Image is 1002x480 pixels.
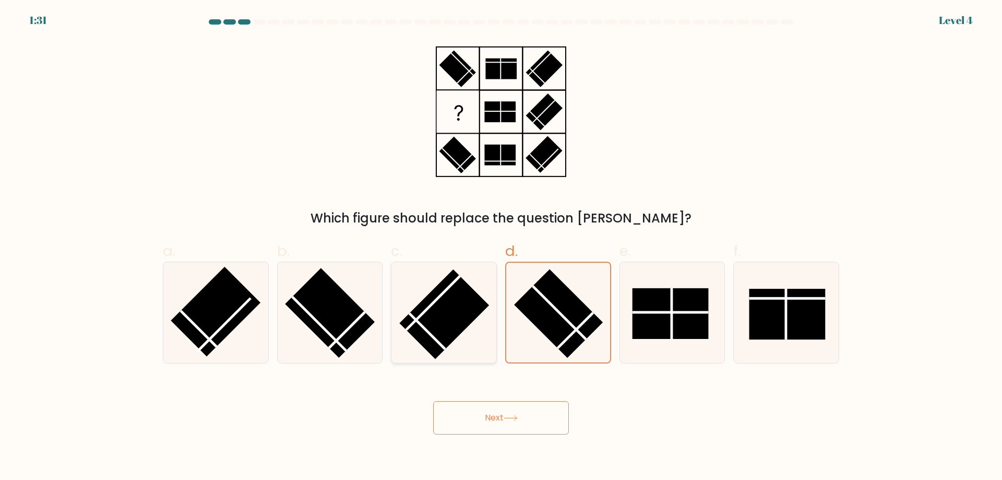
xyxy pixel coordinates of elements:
div: 1:31 [29,13,47,28]
span: b. [277,241,290,261]
span: f. [733,241,741,261]
div: Level 4 [939,13,973,28]
span: a. [163,241,175,261]
button: Next [433,401,569,435]
span: c. [391,241,402,261]
div: Which figure should replace the question [PERSON_NAME]? [169,209,833,228]
span: e. [619,241,631,261]
span: d. [505,241,518,261]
